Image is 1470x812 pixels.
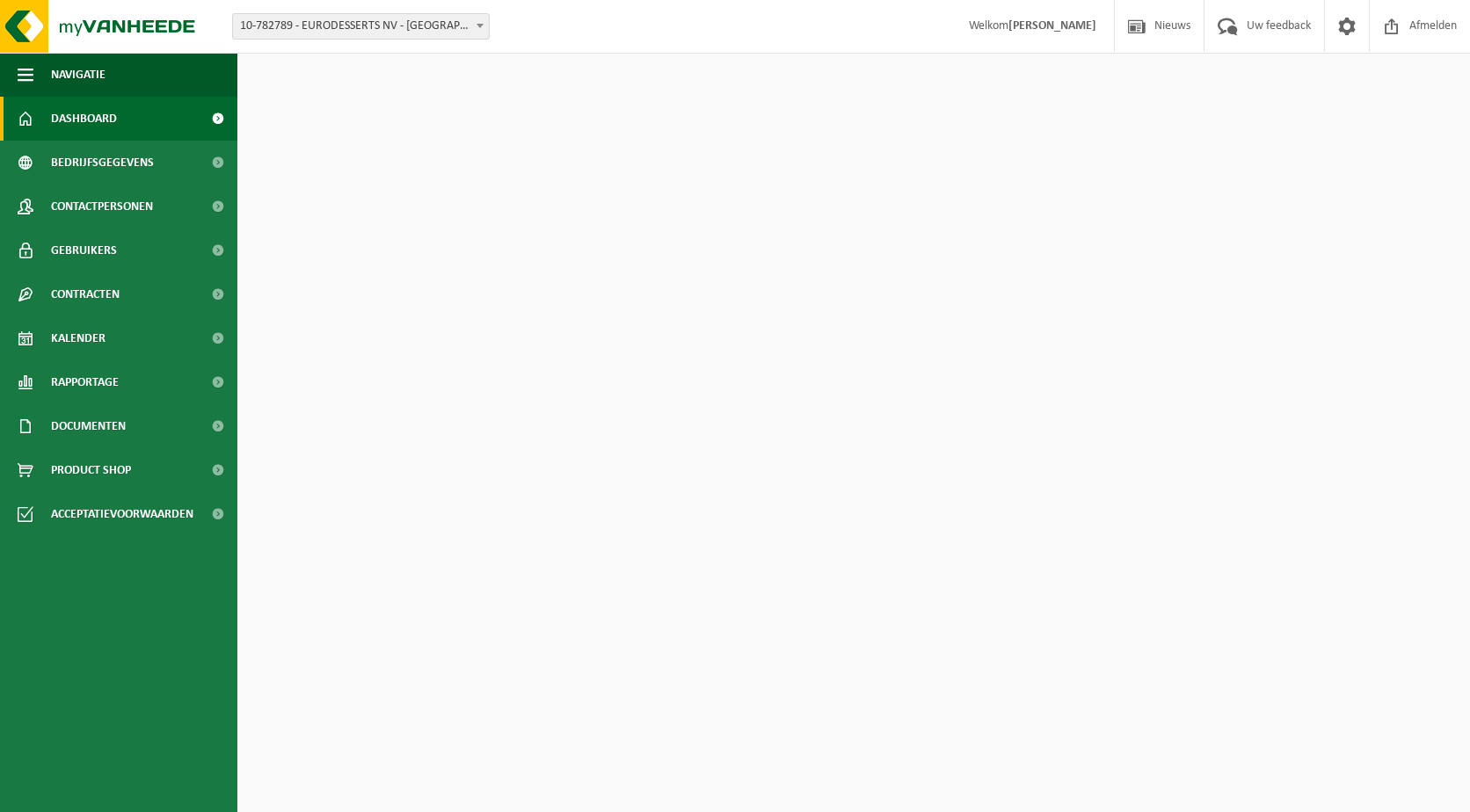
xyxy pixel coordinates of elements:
span: 10-782789 - EURODESSERTS NV - BERINGEN [233,14,489,39]
span: Acceptatievoorwaarden [51,492,193,536]
span: Contracten [51,272,120,316]
span: Contactpersonen [51,185,153,228]
span: Documenten [51,404,126,448]
span: Kalender [51,316,106,360]
span: Bedrijfsgegevens [51,141,154,185]
span: Product Shop [51,448,131,492]
span: 10-782789 - EURODESSERTS NV - BERINGEN [232,13,490,40]
span: Rapportage [51,360,119,404]
span: Dashboard [51,97,117,141]
span: Gebruikers [51,228,117,272]
span: Navigatie [51,53,106,97]
strong: [PERSON_NAME] [1008,19,1096,33]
